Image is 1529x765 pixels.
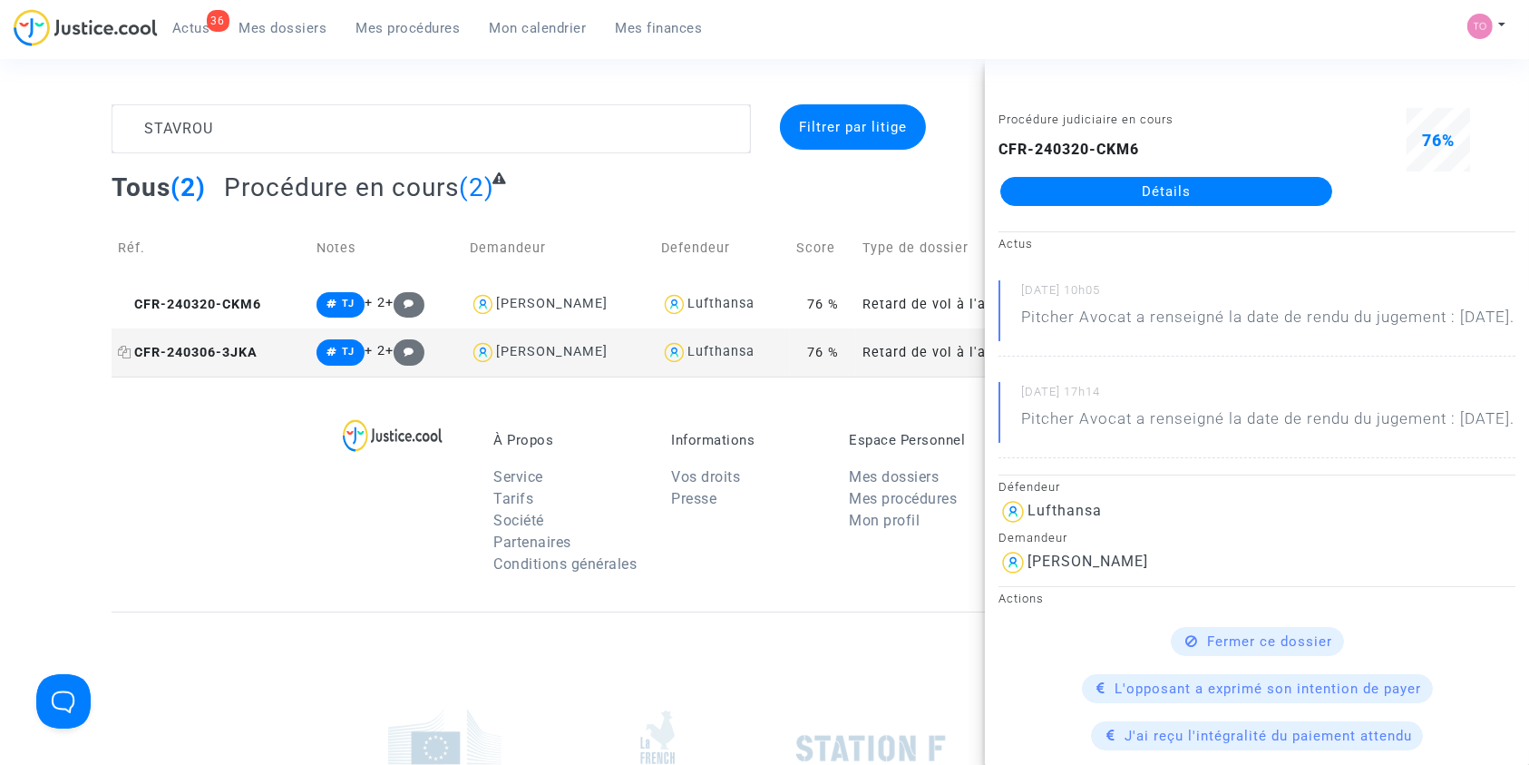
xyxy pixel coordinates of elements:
[849,432,999,448] p: Espace Personnel
[470,291,496,318] img: icon-user.svg
[671,432,822,448] p: Informations
[310,216,463,280] td: Notes
[118,345,258,360] span: CFR-240306-3JKA
[1027,502,1102,519] div: Lufthansa
[671,468,740,485] a: Vos droits
[849,468,939,485] a: Mes dossiers
[856,329,1087,377] td: Retard de vol à l'arrivée (Règlement CE n°261/2004)
[849,512,920,529] a: Mon profil
[687,344,755,359] div: Lufthansa
[1027,553,1148,570] div: [PERSON_NAME]
[365,343,385,358] span: + 2
[998,592,1044,605] small: Actions
[224,172,459,202] span: Procédure en cours
[493,432,644,448] p: À Propos
[856,216,1087,280] td: Type de dossier
[616,20,703,36] span: Mes finances
[1467,14,1493,39] img: fe1f3729a2b880d5091b466bdc4f5af5
[470,339,496,366] img: icon-user.svg
[671,490,716,507] a: Presse
[459,172,494,202] span: (2)
[490,20,587,36] span: Mon calendrier
[998,497,1027,526] img: icon-user.svg
[1208,633,1333,650] span: Fermer ce dossier
[385,295,424,310] span: +
[1000,177,1332,206] a: Détails
[796,735,946,762] img: stationf.png
[807,345,839,360] span: 76 %
[493,490,533,507] a: Tarifs
[496,296,608,311] div: [PERSON_NAME]
[998,480,1060,494] small: Défendeur
[225,15,342,42] a: Mes dossiers
[1115,681,1422,697] span: L'opposant a exprimé son intention de payer
[493,555,637,573] a: Conditions générales
[807,297,839,312] span: 76 %
[998,113,1174,126] small: Procédure judiciaire en cours
[343,419,443,452] img: logo-lg.svg
[998,141,1139,158] b: CFR-240320-CKM6
[118,297,261,312] span: CFR-240320-CKM6
[36,674,91,729] iframe: Help Scout Beacon - Open
[1021,407,1514,439] p: Pitcher Avocat a renseigné la date de rendu du jugement : [DATE].
[849,490,957,507] a: Mes procédures
[112,216,310,280] td: Réf.
[493,512,544,529] a: Société
[172,20,210,36] span: Actus
[14,9,158,46] img: jc-logo.svg
[1021,282,1515,306] small: [DATE] 10h05
[496,344,608,359] div: [PERSON_NAME]
[998,548,1027,577] img: icon-user.svg
[1422,131,1455,150] span: 76%
[493,534,571,551] a: Partenaires
[790,216,856,280] td: Score
[342,15,475,42] a: Mes procédures
[385,343,424,358] span: +
[356,20,461,36] span: Mes procédures
[239,20,327,36] span: Mes dossiers
[655,216,790,280] td: Defendeur
[1021,306,1514,338] p: Pitcher Avocat a renseigné la date de rendu du jugement : [DATE].
[158,15,225,42] a: 36Actus
[998,237,1033,250] small: Actus
[601,15,717,42] a: Mes finances
[799,119,907,135] span: Filtrer par litige
[342,298,355,309] span: TJ
[856,280,1087,329] td: Retard de vol à l'arrivée (Règlement CE n°261/2004)
[687,296,755,311] div: Lufthansa
[1125,728,1412,744] span: J'ai reçu l'intégralité du paiement attendu
[998,531,1067,544] small: Demandeur
[170,172,206,202] span: (2)
[207,10,229,32] div: 36
[493,468,543,485] a: Service
[463,216,655,280] td: Demandeur
[661,339,687,366] img: icon-user.svg
[112,172,170,202] span: Tous
[365,295,385,310] span: + 2
[661,291,687,318] img: icon-user.svg
[1021,384,1515,407] small: [DATE] 17h14
[475,15,601,42] a: Mon calendrier
[342,346,355,358] span: TJ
